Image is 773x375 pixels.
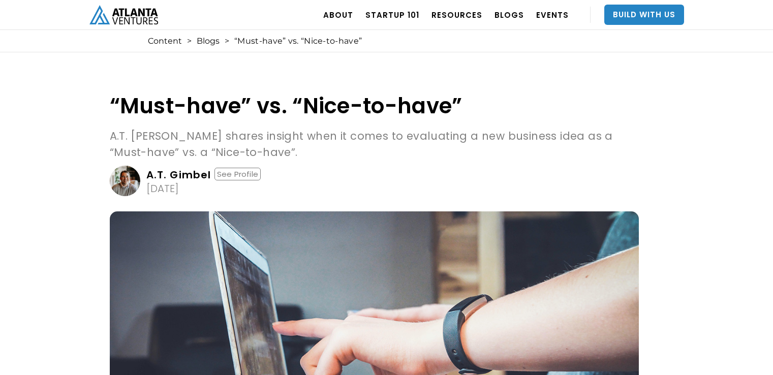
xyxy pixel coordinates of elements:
[214,168,261,180] div: See Profile
[234,36,362,46] div: “Must-have” vs. “Nice-to-have”
[604,5,684,25] a: Build With Us
[536,1,569,29] a: EVENTS
[494,1,524,29] a: BLOGS
[146,170,211,180] div: A.T. Gimbel
[365,1,419,29] a: Startup 101
[225,36,229,46] div: >
[110,128,639,161] p: A.T. [PERSON_NAME] shares insight when it comes to evaluating a new business idea as a “Must-have...
[323,1,353,29] a: ABOUT
[110,94,639,118] h1: “Must-have” vs. “Nice-to-have”
[431,1,482,29] a: RESOURCES
[197,36,220,46] a: Blogs
[187,36,192,46] div: >
[110,166,639,196] a: A.T. GimbelSee Profile[DATE]
[148,36,182,46] a: Content
[146,183,179,194] div: [DATE]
